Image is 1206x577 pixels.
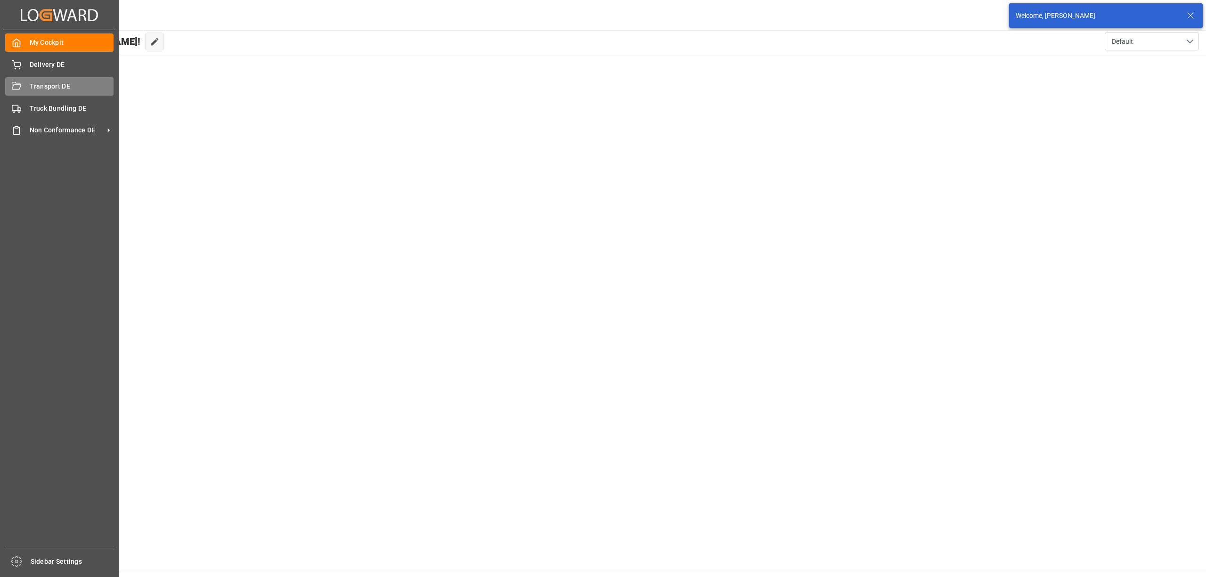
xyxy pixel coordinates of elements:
[30,125,104,135] span: Non Conformance DE
[5,55,114,73] a: Delivery DE
[30,81,114,91] span: Transport DE
[5,99,114,117] a: Truck Bundling DE
[30,60,114,70] span: Delivery DE
[30,104,114,114] span: Truck Bundling DE
[30,38,114,48] span: My Cockpit
[1112,37,1133,47] span: Default
[5,77,114,96] a: Transport DE
[5,33,114,52] a: My Cockpit
[1105,33,1199,50] button: open menu
[1016,11,1178,21] div: Welcome, [PERSON_NAME]
[31,557,115,567] span: Sidebar Settings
